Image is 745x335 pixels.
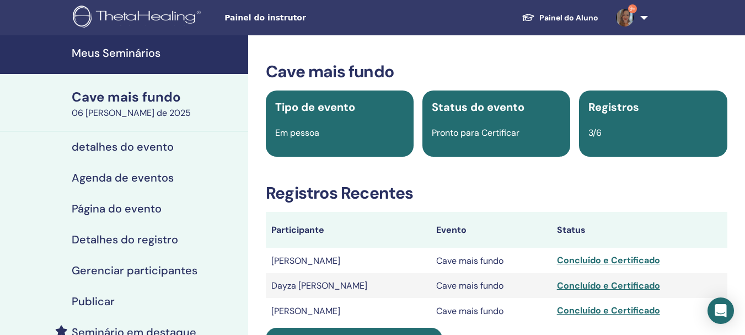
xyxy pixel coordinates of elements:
[271,224,324,236] font: Participante
[271,255,340,267] font: [PERSON_NAME]
[72,171,174,185] font: Agenda de eventos
[436,224,467,236] font: Evento
[72,232,178,247] font: Detalhes do registro
[629,5,636,12] font: 9+
[432,127,519,139] font: Pronto para Certificar
[436,305,503,317] font: Cave mais fundo
[522,13,535,22] img: graduation-cap-white.svg
[588,127,602,139] font: 3/6
[72,140,174,154] font: detalhes do evento
[557,254,660,266] font: Concluído e Certificado
[72,201,162,216] font: Página do evento
[224,13,306,22] font: Painel do instrutor
[616,9,634,26] img: default.jpg
[73,6,205,30] img: logo.png
[72,107,191,119] font: 06 [PERSON_NAME] de 2025
[266,182,414,204] font: Registros Recentes
[432,100,524,114] font: Status do evento
[72,294,115,309] font: Publicar
[275,127,319,139] font: Em pessoa
[588,100,639,114] font: Registros
[271,280,367,291] font: Dayza [PERSON_NAME]
[436,255,503,267] font: Cave mais fundo
[436,280,503,291] font: Cave mais fundo
[557,305,660,316] font: Concluído e Certificado
[72,46,160,60] font: Meus Seminários
[65,88,248,120] a: Cave mais fundo06 [PERSON_NAME] de 2025
[266,61,394,82] font: Cave mais fundo
[557,280,660,291] font: Concluído e Certificado
[539,13,598,23] font: Painel do Aluno
[708,297,734,324] div: Abra o Intercom Messenger
[513,7,607,28] a: Painel do Aluno
[275,100,355,114] font: Tipo de evento
[271,305,340,317] font: [PERSON_NAME]
[72,263,197,278] font: Gerenciar participantes
[557,224,586,236] font: Status
[72,88,181,105] font: Cave mais fundo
